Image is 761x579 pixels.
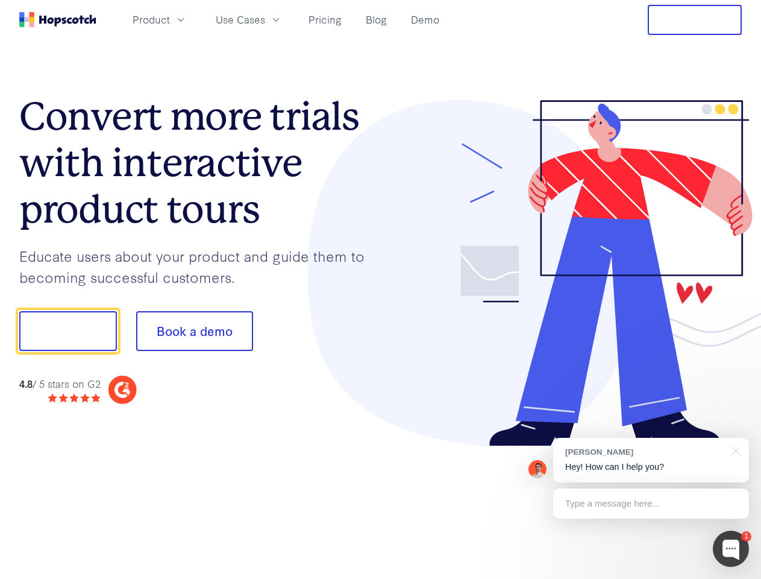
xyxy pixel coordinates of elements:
button: Product [125,10,194,30]
span: Use Cases [216,12,265,27]
a: Pricing [304,10,346,30]
strong: 4.8 [19,376,33,390]
a: Home [19,12,96,27]
a: Demo [406,10,444,30]
button: Use Cases [208,10,289,30]
div: / 5 stars on G2 [19,376,101,391]
h1: Convert more trials with interactive product tours [19,93,381,232]
p: Educate users about your product and guide them to becoming successful customers. [19,245,381,287]
div: [PERSON_NAME] [565,446,725,458]
a: Blog [361,10,392,30]
button: Show me! [19,311,117,351]
img: Mark Spera [528,460,546,478]
p: Hey! How can I help you? [565,461,737,473]
span: Product [133,12,170,27]
div: 1 [741,531,751,542]
div: Type a message here... [553,489,749,519]
button: Free Trial [648,5,742,35]
button: Book a demo [136,311,253,351]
